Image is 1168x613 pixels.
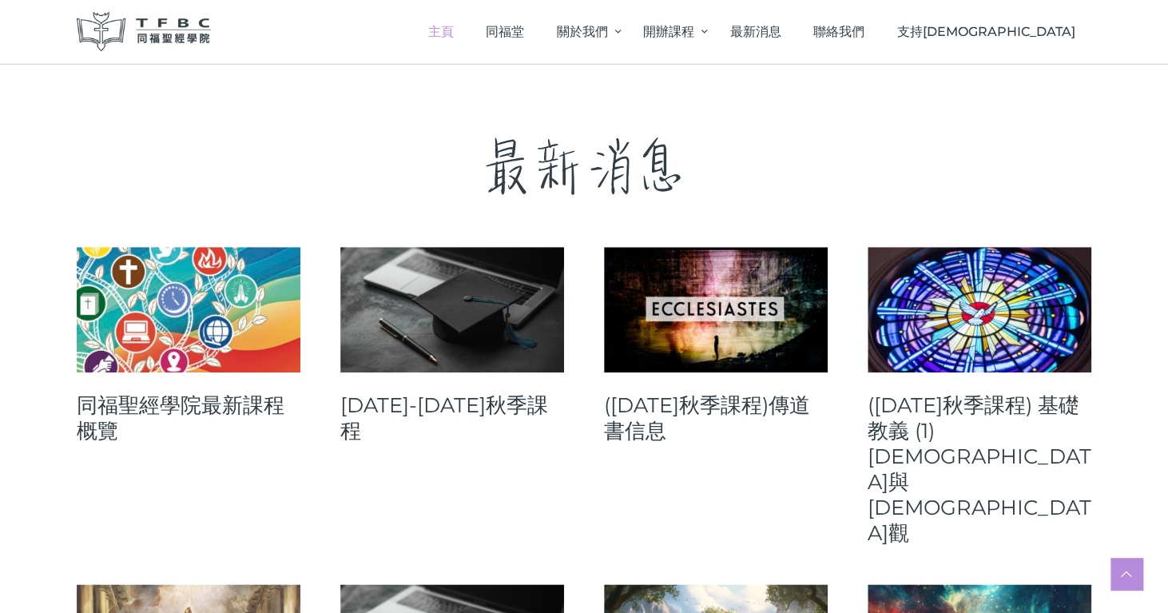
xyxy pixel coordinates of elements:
span: 開辦課程 [643,24,694,39]
a: Scroll to top [1110,558,1142,590]
span: 聯絡我們 [813,24,864,39]
a: 同福聖經學院最新課程概覽 [77,392,300,444]
a: ([DATE]秋季課程) 基礎教義 (1) [DEMOGRAPHIC_DATA]與[DEMOGRAPHIC_DATA]觀 [868,392,1091,546]
a: 關於我們 [540,8,626,55]
a: 開辦課程 [627,8,713,55]
a: 主頁 [411,8,470,55]
a: 支持[DEMOGRAPHIC_DATA] [880,8,1091,55]
a: 同福堂 [470,8,541,55]
span: 最新消息 [729,24,781,39]
span: 主頁 [428,24,454,39]
span: 關於我們 [557,24,608,39]
span: 支持[DEMOGRAPHIC_DATA] [897,24,1075,39]
a: ([DATE]秋季課程)傳道書信息 [604,392,828,444]
a: 聯絡我們 [797,8,881,55]
span: 同福堂 [486,24,524,39]
p: 最新消息 [77,120,1091,215]
img: 同福聖經學院 TFBC [77,12,211,51]
a: 最新消息 [713,8,797,55]
a: [DATE]-[DATE]秋季課程 [340,392,564,444]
